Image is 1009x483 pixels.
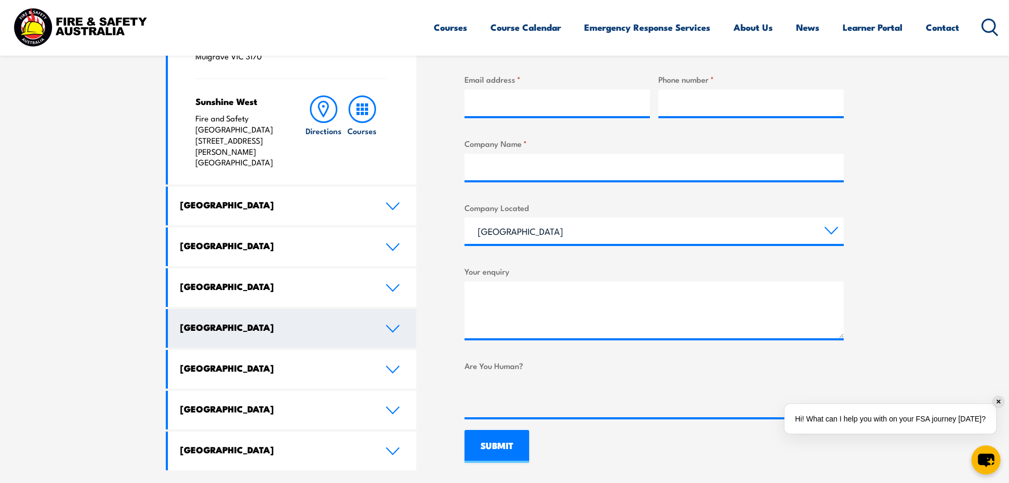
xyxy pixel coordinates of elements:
label: Company Name [465,137,844,150]
label: Email address [465,73,650,85]
label: Are You Human? [465,359,844,372]
button: chat-button [971,445,1001,475]
p: Fire and Safety [GEOGRAPHIC_DATA] [STREET_ADDRESS][PERSON_NAME] [GEOGRAPHIC_DATA] [195,113,284,168]
a: Learner Portal [843,13,903,41]
label: Company Located [465,201,844,214]
a: Course Calendar [490,13,561,41]
h6: Courses [347,125,377,136]
a: [GEOGRAPHIC_DATA] [168,309,417,348]
a: Emergency Response Services [584,13,710,41]
h4: [GEOGRAPHIC_DATA] [180,321,370,333]
h4: [GEOGRAPHIC_DATA] [180,199,370,210]
a: Courses [343,95,381,168]
a: Directions [305,95,343,168]
a: About Us [734,13,773,41]
h4: [GEOGRAPHIC_DATA] [180,362,370,374]
a: News [796,13,819,41]
h4: [GEOGRAPHIC_DATA] [180,280,370,292]
a: [GEOGRAPHIC_DATA] [168,268,417,307]
input: SUBMIT [465,430,529,463]
label: Your enquiry [465,265,844,277]
div: Hi! What can I help you with on your FSA journey [DATE]? [784,404,996,434]
a: Contact [926,13,959,41]
div: ✕ [993,396,1004,408]
label: Phone number [658,73,844,85]
a: [GEOGRAPHIC_DATA] [168,432,417,470]
a: [GEOGRAPHIC_DATA] [168,187,417,225]
h4: [GEOGRAPHIC_DATA] [180,240,370,251]
a: Courses [434,13,467,41]
a: [GEOGRAPHIC_DATA] [168,391,417,429]
h4: Sunshine West [195,95,284,107]
h6: Directions [306,125,342,136]
a: [GEOGRAPHIC_DATA] [168,227,417,266]
iframe: reCAPTCHA [465,376,626,417]
a: [GEOGRAPHIC_DATA] [168,350,417,389]
h4: [GEOGRAPHIC_DATA] [180,444,370,455]
h4: [GEOGRAPHIC_DATA] [180,403,370,415]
